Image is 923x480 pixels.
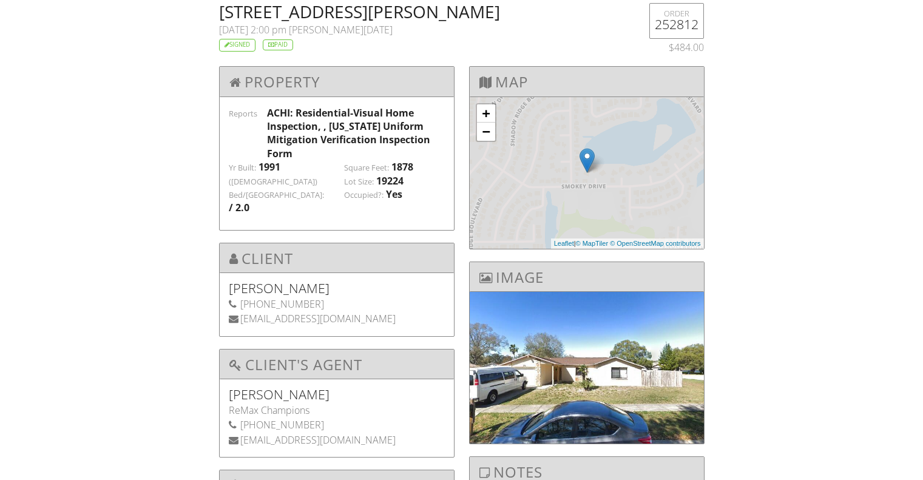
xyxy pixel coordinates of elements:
h3: Map [470,67,704,96]
div: | [551,238,704,249]
h5: [PERSON_NAME] [229,388,445,401]
div: 1991 [259,160,280,174]
a: Leaflet [554,240,574,247]
div: $484.00 [635,41,704,54]
div: ORDER [655,8,698,18]
div: [EMAIL_ADDRESS][DOMAIN_NAME] [229,312,445,325]
label: ([DEMOGRAPHIC_DATA]) [229,177,317,188]
h5: [PERSON_NAME] [229,282,445,294]
label: Occupied?: [344,190,384,201]
div: Yes [386,188,402,201]
div: [EMAIL_ADDRESS][DOMAIN_NAME] [229,433,445,447]
h5: 252812 [655,18,698,30]
h2: [STREET_ADDRESS][PERSON_NAME] [219,3,621,20]
h3: Image [470,262,704,292]
h3: Property [220,67,454,96]
h3: Client's Agent [220,350,454,379]
div: Paid [263,39,293,51]
a: Zoom out [477,123,495,141]
div: 19224 [376,174,404,188]
div: [PHONE_NUMBER] [229,297,445,311]
div: Signed [219,39,255,52]
a: Zoom in [477,104,495,123]
label: Lot Size: [344,177,374,188]
a: © MapTiler [576,240,609,247]
label: Bed/[GEOGRAPHIC_DATA]: [229,190,324,201]
div: 1878 [391,160,413,174]
label: Reports [229,108,257,119]
span: [DATE] 2:00 pm [219,23,286,36]
h3: Client [220,243,454,273]
label: Square Feet: [344,163,389,174]
div: [PHONE_NUMBER] [229,418,445,431]
div: / 2.0 [229,201,249,214]
a: © OpenStreetMap contributors [610,240,700,247]
label: Yr Built: [229,163,256,174]
span: [PERSON_NAME][DATE] [289,23,393,36]
div: ReMax Champions [229,404,445,417]
div: ACHI: Residential-Visual Home Inspection, , [US_STATE] Uniform Mitigation Verification Inspection... [267,106,445,161]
